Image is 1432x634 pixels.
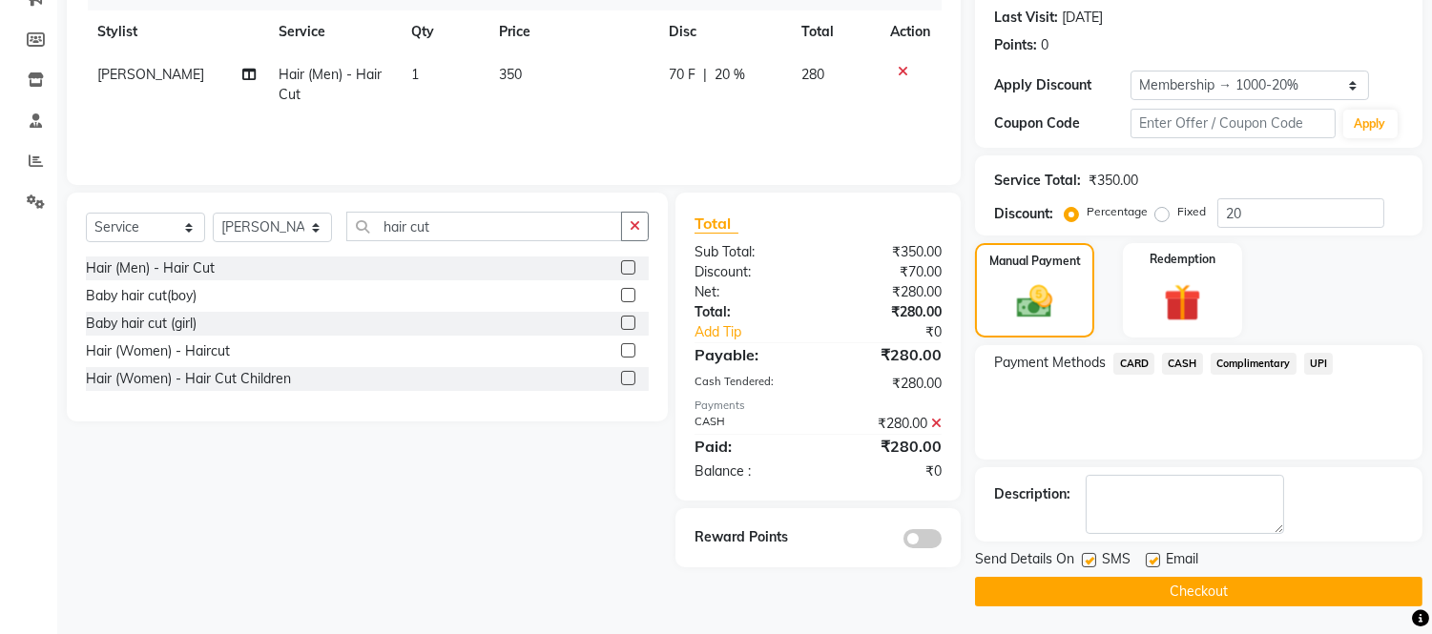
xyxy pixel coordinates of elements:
[680,282,819,302] div: Net:
[86,369,291,389] div: Hair (Women) - Hair Cut Children
[819,262,957,282] div: ₹70.00
[1166,549,1198,573] span: Email
[1113,353,1154,375] span: CARD
[1102,549,1131,573] span: SMS
[680,262,819,282] div: Discount:
[1177,203,1206,220] label: Fixed
[680,242,819,262] div: Sub Total:
[1089,171,1138,191] div: ₹350.00
[695,214,738,234] span: Total
[267,10,399,53] th: Service
[1162,353,1203,375] span: CASH
[994,35,1037,55] div: Points:
[1152,279,1213,326] img: _gift.svg
[1304,353,1334,375] span: UPI
[86,314,197,334] div: Baby hair cut (girl)
[680,461,819,481] div: Balance :
[695,398,942,414] div: Payments
[1041,35,1048,55] div: 0
[488,10,657,53] th: Price
[994,113,1131,133] div: Coupon Code
[801,66,824,83] span: 280
[279,66,382,103] span: Hair (Men) - Hair Cut
[680,322,841,342] a: Add Tip
[819,435,957,458] div: ₹280.00
[86,10,267,53] th: Stylist
[1062,8,1103,28] div: [DATE]
[819,282,957,302] div: ₹280.00
[680,302,819,322] div: Total:
[680,414,819,434] div: CASH
[346,212,622,241] input: Search or Scan
[499,66,522,83] span: 350
[819,302,957,322] div: ₹280.00
[715,65,745,85] span: 20 %
[1150,251,1215,268] label: Redemption
[680,527,819,548] div: Reward Points
[994,484,1070,504] div: Description:
[994,353,1106,373] span: Payment Methods
[86,258,215,278] div: Hair (Men) - Hair Cut
[994,171,1081,191] div: Service Total:
[680,343,819,366] div: Payable:
[790,10,880,53] th: Total
[879,10,942,53] th: Action
[400,10,488,53] th: Qty
[1087,203,1148,220] label: Percentage
[994,204,1053,224] div: Discount:
[1343,110,1398,138] button: Apply
[975,549,1074,573] span: Send Details On
[841,322,957,342] div: ₹0
[994,75,1131,95] div: Apply Discount
[819,242,957,262] div: ₹350.00
[819,343,957,366] div: ₹280.00
[994,8,1058,28] div: Last Visit:
[657,10,790,53] th: Disc
[1131,109,1335,138] input: Enter Offer / Coupon Code
[97,66,204,83] span: [PERSON_NAME]
[819,414,957,434] div: ₹280.00
[819,461,957,481] div: ₹0
[1211,353,1297,375] span: Complimentary
[680,435,819,458] div: Paid:
[819,374,957,394] div: ₹280.00
[975,577,1422,606] button: Checkout
[86,341,230,361] div: Hair (Women) - Haircut
[86,286,197,306] div: Baby hair cut(boy)
[989,253,1081,270] label: Manual Payment
[680,374,819,394] div: Cash Tendered:
[411,66,419,83] span: 1
[703,65,707,85] span: |
[669,65,695,85] span: 70 F
[1006,281,1063,322] img: _cash.svg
